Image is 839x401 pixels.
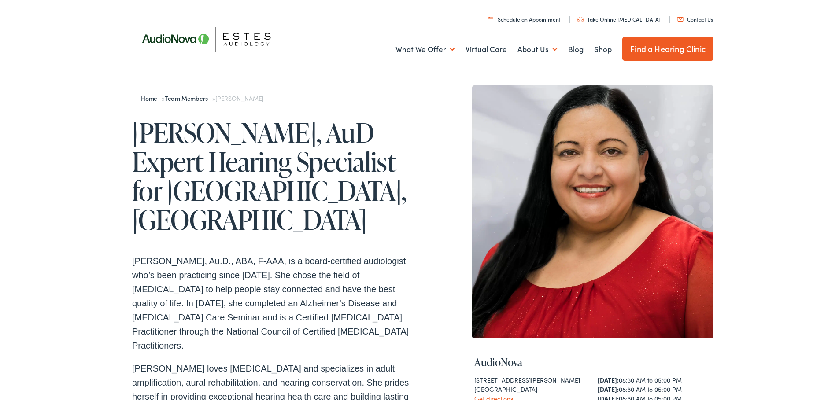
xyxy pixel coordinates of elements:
[132,252,423,351] p: [PERSON_NAME], Au.D., ABA, F-AAA, is a board-certified audiologist who’s been practicing since [D...
[466,31,507,64] a: Virtual Care
[598,383,619,392] strong: [DATE]:
[474,374,588,383] div: [STREET_ADDRESS][PERSON_NAME]
[165,92,212,101] a: Team Members
[132,116,423,232] h1: [PERSON_NAME], AuD Expert Hearing Specialist for [GEOGRAPHIC_DATA], [GEOGRAPHIC_DATA]
[568,31,584,64] a: Blog
[141,92,162,101] a: Home
[488,15,493,20] img: utility icon
[677,15,684,20] img: utility icon
[141,92,263,101] span: » »
[677,14,713,21] a: Contact Us
[215,92,263,101] span: [PERSON_NAME]
[474,354,711,367] h4: AudioNova
[395,31,455,64] a: What We Offer
[598,392,619,401] strong: [DATE]:
[577,15,584,20] img: utility icon
[474,392,513,401] a: Get directions
[622,35,713,59] a: Find a Hearing Clinic
[594,31,612,64] a: Shop
[517,31,558,64] a: About Us
[598,374,619,383] strong: [DATE]:
[488,14,561,21] a: Schedule an Appointment
[577,14,661,21] a: Take Online [MEDICAL_DATA]
[474,383,588,392] div: [GEOGRAPHIC_DATA]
